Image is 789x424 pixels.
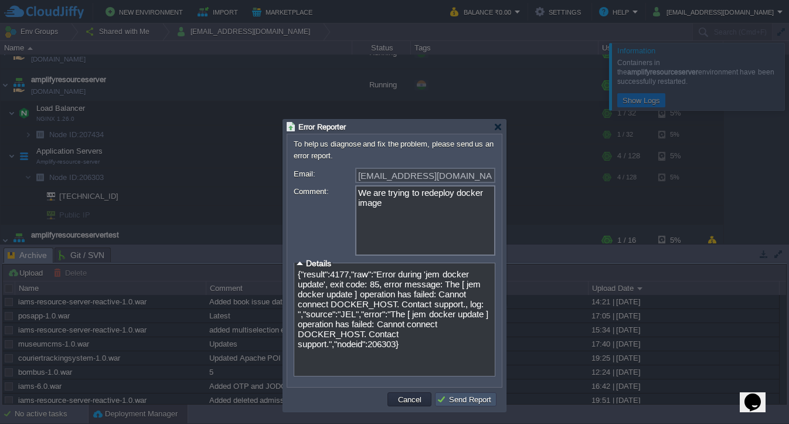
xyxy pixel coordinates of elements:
[298,123,346,131] span: Error Reporter
[306,259,331,268] span: Details
[394,394,425,405] button: Cancel
[740,377,777,412] iframe: chat widget
[437,394,495,405] button: Send Report
[294,137,495,168] div: To help us diagnose and fix the problem, please send us an error report.
[294,185,354,198] label: Comment:
[294,168,354,180] label: Email:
